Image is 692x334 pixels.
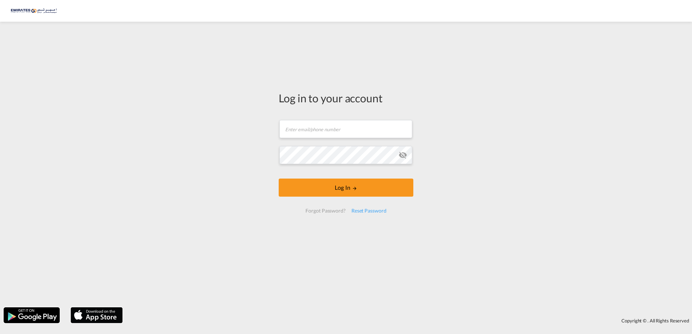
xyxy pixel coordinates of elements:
[279,120,412,138] input: Enter email/phone number
[279,179,413,197] button: LOGIN
[303,204,348,217] div: Forgot Password?
[349,204,389,217] div: Reset Password
[279,90,413,106] div: Log in to your account
[126,314,692,327] div: Copyright © . All Rights Reserved
[3,307,60,324] img: google.png
[11,3,60,19] img: c67187802a5a11ec94275b5db69a26e6.png
[70,307,123,324] img: apple.png
[398,151,407,159] md-icon: icon-eye-off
